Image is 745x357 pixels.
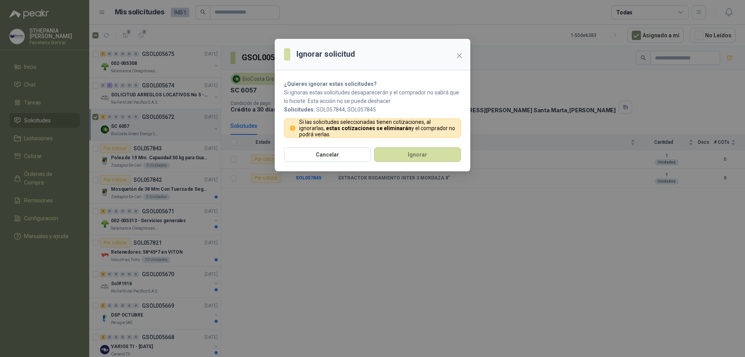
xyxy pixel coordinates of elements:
[296,48,355,60] h3: Ignorar solicitud
[326,125,411,131] strong: estas cotizaciones se eliminarán
[374,147,461,162] button: Ignorar
[456,52,463,59] span: close
[284,81,377,87] strong: ¿Quieres ignorar estas solicitudes?
[453,49,466,62] button: Close
[284,147,371,162] button: Cancelar
[284,106,315,113] b: Solicitudes:
[299,119,456,138] p: Si las solicitudes seleccionadas tienen cotizaciones, al ignorarlas, y el comprador no podrá verlas.
[284,105,461,114] p: SOL057844, SOL057845
[284,88,461,105] p: Si ignoras estas solicitudes desaparecerán y el comprador no sabrá que lo hiciste. Esta acción no...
